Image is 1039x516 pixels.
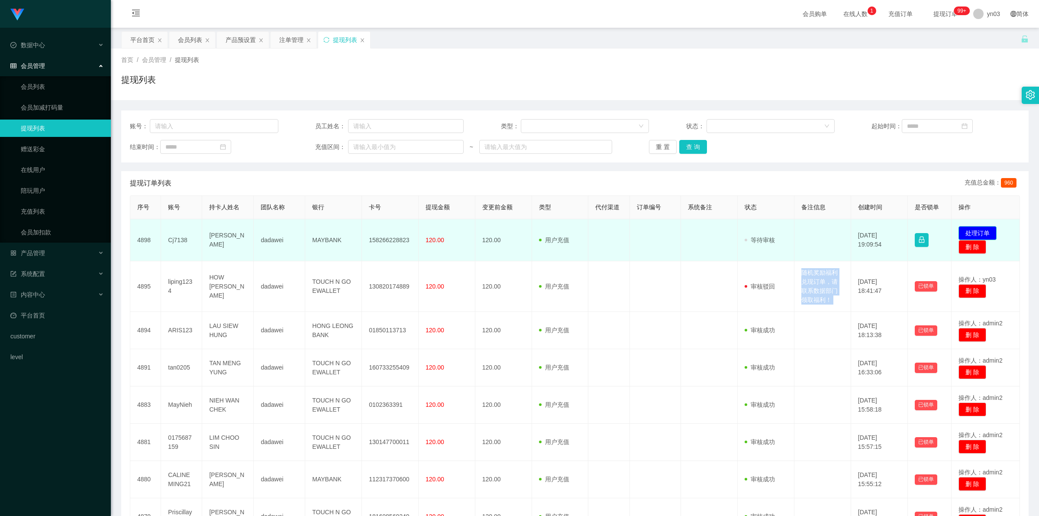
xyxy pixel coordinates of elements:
span: 120.00 [426,438,444,445]
span: 操作 [958,204,971,211]
span: 是否锁单 [915,204,939,211]
td: Cj7138 [161,219,202,261]
i: 图标: setting [1026,90,1035,100]
span: 操作人：admin2 [958,432,1003,438]
td: 120.00 [475,312,532,349]
td: HONG LEONG BANK [305,312,362,349]
i: 图标: table [10,63,16,69]
td: 120.00 [475,424,532,461]
div: 产品预设置 [226,32,256,48]
td: [DATE] 15:57:15 [851,424,908,461]
span: 审核成功 [745,476,775,483]
a: 提现列表 [21,120,104,137]
span: 备注信息 [801,204,826,211]
span: 员工姓名： [315,122,348,131]
td: 120.00 [475,386,532,424]
div: 会员列表 [178,32,202,48]
i: 图标: global [1010,11,1016,17]
button: 已锁单 [915,363,937,373]
td: tan0205 [161,349,202,386]
span: 120.00 [426,327,444,334]
td: dadawei [254,312,305,349]
td: 4895 [130,261,161,312]
td: [DATE] 15:58:18 [851,386,908,424]
span: 审核成功 [745,327,775,334]
i: 图标: appstore-o [10,250,16,256]
td: MAYBANK [305,219,362,261]
span: 提现列表 [175,56,199,63]
td: 130147700011 [362,424,419,461]
span: 会员管理 [142,56,166,63]
td: dadawei [254,424,305,461]
i: 图标: menu-fold [121,0,151,28]
button: 已锁单 [915,281,937,292]
td: 4898 [130,219,161,261]
span: 充值区间： [315,143,348,152]
img: logo.9652507e.png [10,9,24,21]
span: 等待审核 [745,237,775,243]
span: 120.00 [426,283,444,290]
input: 请输入最大值为 [479,140,612,154]
td: MAYBANK [305,461,362,498]
i: 图标: close [258,38,264,43]
td: 4883 [130,386,161,424]
button: 重 置 [649,140,677,154]
td: TOUCH N GO EWALLET [305,424,362,461]
input: 请输入最小值为 [348,140,464,154]
td: TOUCH N GO EWALLET [305,386,362,424]
i: 图标: calendar [962,123,968,129]
button: 删 除 [958,365,986,379]
span: 审核成功 [745,438,775,445]
i: 图标: unlock [1021,35,1029,43]
span: 用户充值 [539,283,569,290]
td: 160733255409 [362,349,419,386]
td: 130820174889 [362,261,419,312]
sup: 1 [868,6,876,15]
button: 已锁单 [915,437,937,448]
span: 产品管理 [10,250,45,256]
span: 操作人：admin2 [958,357,1003,364]
td: [PERSON_NAME] [202,219,254,261]
button: 删 除 [958,284,986,298]
div: 注单管理 [279,32,303,48]
td: [DATE] 18:41:47 [851,261,908,312]
td: dadawei [254,461,305,498]
td: [DATE] 18:13:38 [851,312,908,349]
span: 系统配置 [10,270,45,277]
span: 用户充值 [539,364,569,371]
p: 1 [870,6,873,15]
div: 充值总金额： [965,178,1020,188]
td: 120.00 [475,261,532,312]
span: 类型 [539,204,551,211]
button: 已锁单 [915,325,937,336]
span: 结束时间： [130,143,160,152]
span: 提现订单列表 [130,178,171,188]
span: 类型： [501,122,521,131]
span: ~ [464,143,479,152]
span: 账号 [168,204,180,211]
button: 已锁单 [915,474,937,485]
td: 4881 [130,424,161,461]
span: 卡号 [369,204,381,211]
span: 用户充值 [539,438,569,445]
i: 图标: form [10,271,16,277]
span: 代付渠道 [595,204,620,211]
span: 审核成功 [745,401,775,408]
span: 充值订单 [884,11,917,17]
span: 960 [1001,178,1016,188]
a: 陪玩用户 [21,182,104,199]
td: ARIS123 [161,312,202,349]
button: 图标: lock [915,233,929,247]
span: 操作人：admin2 [958,506,1003,513]
span: 提现金额 [426,204,450,211]
span: 用户充值 [539,237,569,243]
td: 4891 [130,349,161,386]
input: 请输入 [150,119,278,133]
a: 会员加减打码量 [21,99,104,116]
td: [DATE] 15:55:12 [851,461,908,498]
td: 随机奖励福利兑现订单，请联系数据部门领取福利！ [794,261,851,312]
td: 112317370600 [362,461,419,498]
span: 120.00 [426,364,444,371]
td: 120.00 [475,219,532,261]
a: 赠送彩金 [21,140,104,158]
